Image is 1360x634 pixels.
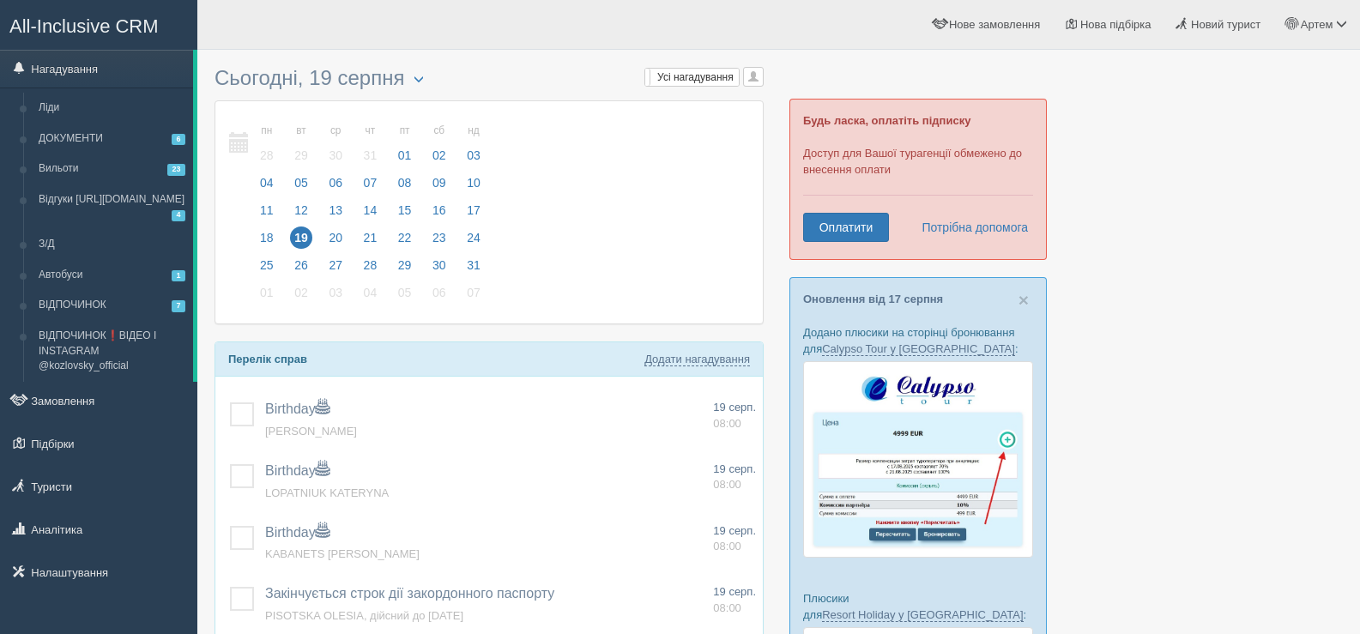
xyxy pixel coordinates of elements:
[428,254,450,276] span: 30
[360,172,382,194] span: 07
[324,124,347,138] small: ср
[457,201,486,228] a: 17
[290,281,312,304] span: 02
[285,283,317,311] a: 02
[428,124,450,138] small: сб
[910,213,1029,242] a: Потрібна допомога
[290,172,312,194] span: 05
[31,321,193,382] a: ВІДПОЧИНОК❗️ВІДЕО І INSTAGRAM @kozlovsky_official
[167,164,185,175] span: 23
[319,283,352,311] a: 03
[803,590,1033,623] p: Плюсики для :
[428,199,450,221] span: 16
[172,134,185,145] span: 6
[389,228,421,256] a: 22
[251,201,283,228] a: 11
[265,525,329,540] a: Birthday
[457,256,486,283] a: 31
[290,124,312,138] small: вт
[428,144,450,166] span: 02
[713,478,741,491] span: 08:00
[803,114,970,127] b: Будь ласка, оплатіть підписку
[319,256,352,283] a: 27
[394,254,416,276] span: 29
[251,256,283,283] a: 25
[290,254,312,276] span: 26
[822,608,1023,622] a: Resort Holiday у [GEOGRAPHIC_DATA]
[360,124,382,138] small: чт
[290,144,312,166] span: 29
[803,324,1033,357] p: Додано плюсики на сторінці бронювання для :
[394,144,416,166] span: 01
[1080,18,1151,31] span: Нова підбірка
[428,281,450,304] span: 06
[394,124,416,138] small: пт
[324,144,347,166] span: 30
[389,283,421,311] a: 05
[394,281,416,304] span: 05
[394,172,416,194] span: 08
[423,283,456,311] a: 06
[423,114,456,173] a: сб 02
[285,228,317,256] a: 19
[354,283,387,311] a: 04
[354,201,387,228] a: 14
[803,213,889,242] a: Оплатити
[265,463,329,478] a: Birthday
[803,293,943,305] a: Оновлення від 17 серпня
[462,144,485,166] span: 03
[228,353,307,365] b: Перелік справ
[423,173,456,201] a: 09
[265,586,554,601] a: Закінчується строк дії закордонного паспорту
[457,283,486,311] a: 07
[360,144,382,166] span: 31
[324,281,347,304] span: 03
[423,201,456,228] a: 16
[354,228,387,256] a: 21
[1,1,196,48] a: All-Inclusive CRM
[428,226,450,249] span: 23
[423,256,456,283] a: 30
[9,15,159,37] span: All-Inclusive CRM
[31,290,193,321] a: ВІДПОЧИНОК7
[285,173,317,201] a: 05
[1018,291,1029,309] button: Close
[265,402,329,416] span: Birthday
[265,547,420,560] a: KABANETS [PERSON_NAME]
[256,254,278,276] span: 25
[423,228,456,256] a: 23
[256,281,278,304] span: 01
[803,361,1033,558] img: calypso-tour-proposal-crm-for-travel-agency.jpg
[713,523,756,555] a: 19 серп. 08:00
[457,173,486,201] a: 10
[789,99,1047,260] div: Доступ для Вашої турагенції обмежено до внесення оплати
[31,260,193,291] a: Автобуси1
[215,67,764,92] h3: Сьогодні, 19 серпня
[713,585,756,598] span: 19 серп.
[360,199,382,221] span: 14
[324,254,347,276] span: 27
[462,281,485,304] span: 07
[172,210,185,221] span: 4
[360,281,382,304] span: 04
[457,228,486,256] a: 24
[462,172,485,194] span: 10
[290,226,312,249] span: 19
[285,114,317,173] a: вт 29
[462,124,485,138] small: нд
[265,425,357,438] a: [PERSON_NAME]
[285,201,317,228] a: 12
[949,18,1040,31] span: Нове замовлення
[290,199,312,221] span: 12
[324,199,347,221] span: 13
[354,256,387,283] a: 28
[251,228,283,256] a: 18
[462,226,485,249] span: 24
[31,229,193,260] a: З/Д
[324,226,347,249] span: 20
[1191,18,1260,31] span: Новий турист
[354,114,387,173] a: чт 31
[713,584,756,616] a: 19 серп. 08:00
